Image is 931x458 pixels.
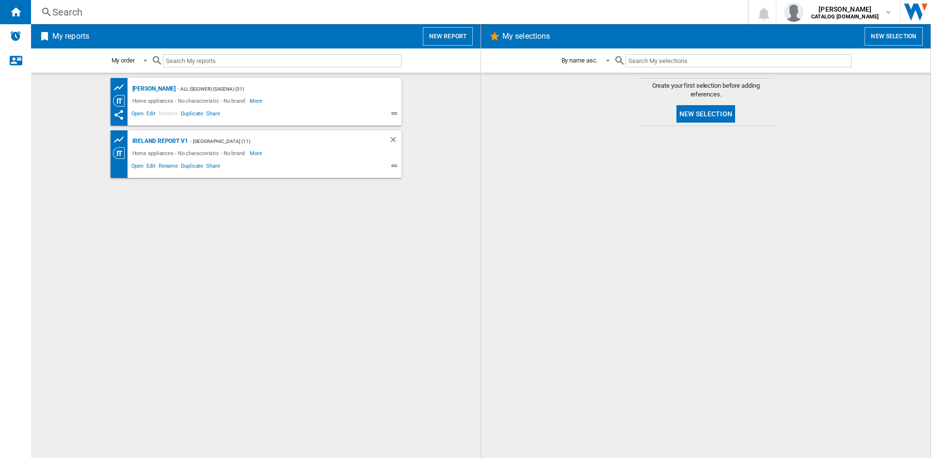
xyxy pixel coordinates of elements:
img: profile.jpg [784,2,803,22]
div: Category View [113,147,130,159]
div: - ALL (sgower) (sasena) (31) [176,83,382,95]
b: CATALOG [DOMAIN_NAME] [811,14,879,20]
span: More [250,95,264,107]
span: [PERSON_NAME] [811,4,879,14]
span: Open [130,109,145,121]
button: New report [423,27,473,46]
div: - [GEOGRAPHIC_DATA] (11) [188,135,369,147]
div: Product prices grid [113,81,130,94]
div: [PERSON_NAME] [130,83,176,95]
button: New selection [865,27,923,46]
h2: My selections [500,27,552,46]
div: My order [112,57,135,64]
span: Create your first selection before adding references. [638,81,774,99]
input: Search My selections [626,54,851,67]
div: Search [52,5,722,19]
div: Ireland Report v1 [130,135,188,147]
div: Home appliances - No characteristic - No brand [130,95,250,107]
div: By name asc. [562,57,598,64]
div: Delete [389,135,401,147]
span: More [250,147,264,159]
span: Open [130,161,145,173]
div: Home appliances - No characteristic - No brand [130,147,250,159]
span: Rename [157,161,179,173]
img: alerts-logo.svg [10,30,21,42]
span: Duplicate [179,161,205,173]
ng-md-icon: This report has been shared with you [113,109,125,121]
div: Category View [113,95,130,107]
button: New selection [676,105,735,123]
input: Search My reports [163,54,401,67]
span: Edit [145,109,157,121]
span: Share [205,161,222,173]
span: Edit [145,161,157,173]
div: Product prices grid [113,134,130,146]
h2: My reports [50,27,91,46]
span: Duplicate [179,109,205,121]
span: Share [205,109,222,121]
span: Rename [157,109,179,121]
